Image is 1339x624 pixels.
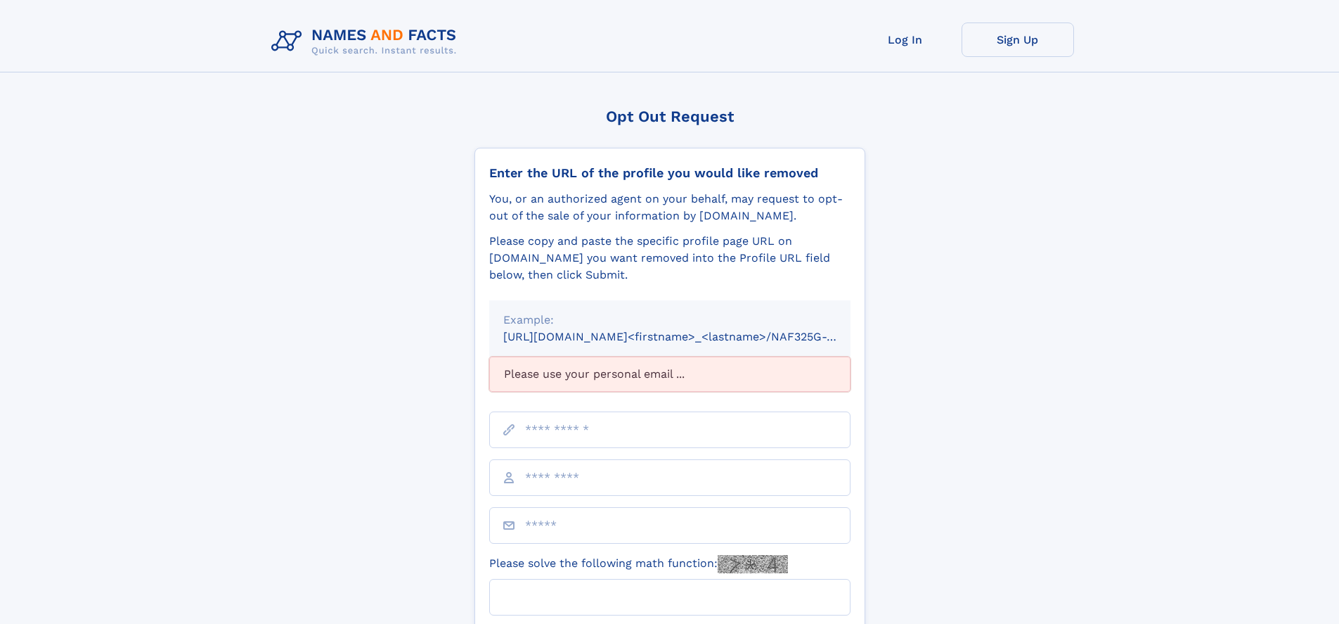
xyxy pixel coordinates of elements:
img: Logo Names and Facts [266,23,468,61]
div: Example: [503,312,836,329]
div: Please use your personal email ... [489,357,850,392]
small: [URL][DOMAIN_NAME]<firstname>_<lastname>/NAF325G-xxxxxxxx [503,330,877,343]
a: Sign Up [962,23,1074,57]
div: Please copy and paste the specific profile page URL on [DOMAIN_NAME] you want removed into the Pr... [489,233,850,284]
div: You, or an authorized agent on your behalf, may request to opt-out of the sale of your informatio... [489,191,850,224]
a: Log In [849,23,962,57]
label: Please solve the following math function: [489,555,788,573]
div: Opt Out Request [474,108,865,125]
div: Enter the URL of the profile you would like removed [489,165,850,181]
